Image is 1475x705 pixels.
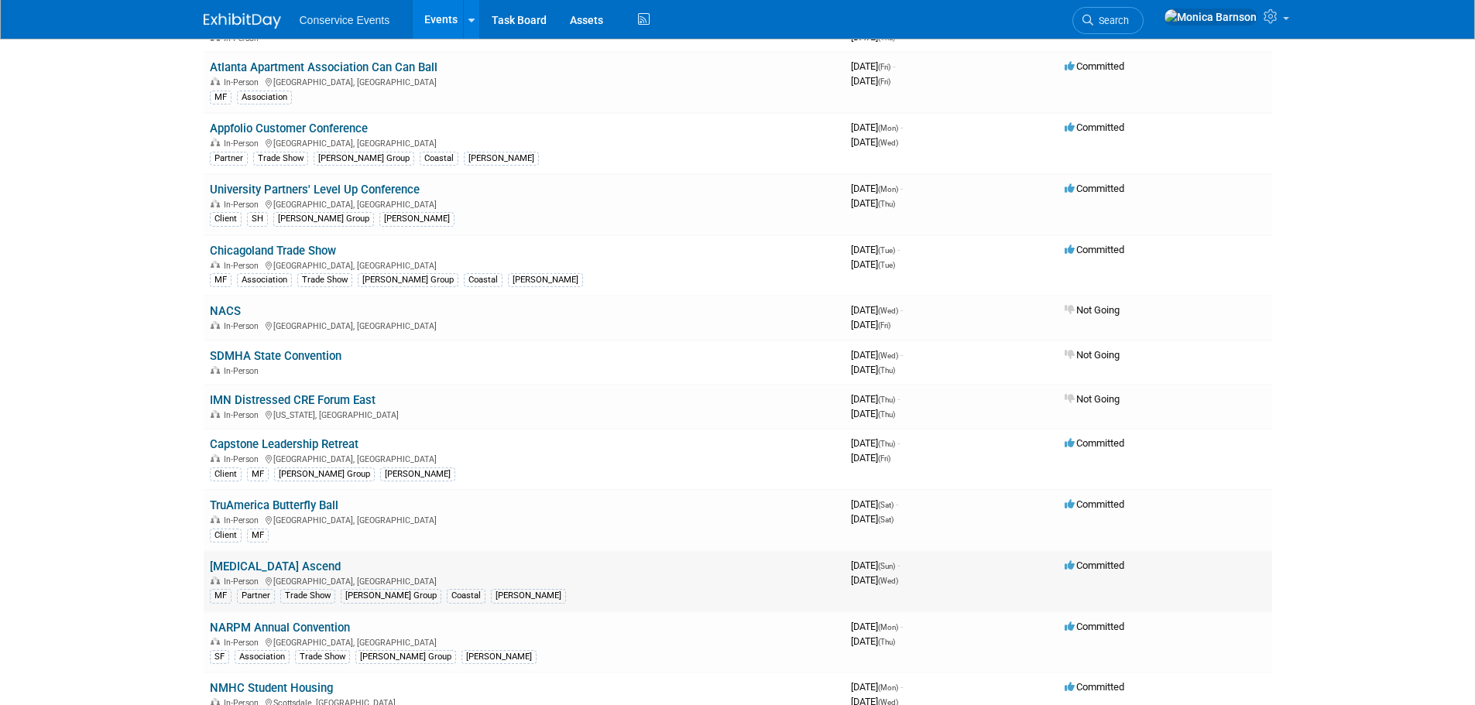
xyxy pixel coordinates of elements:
span: [DATE] [851,75,890,87]
span: - [897,560,900,571]
div: [PERSON_NAME] Group [355,650,456,664]
img: In-Person Event [211,454,220,462]
span: - [900,621,903,632]
span: (Wed) [878,306,898,315]
img: ExhibitDay [204,13,281,29]
span: - [900,121,903,133]
div: [PERSON_NAME] [379,212,455,226]
div: [GEOGRAPHIC_DATA], [GEOGRAPHIC_DATA] [210,635,839,648]
div: Association [237,273,292,287]
span: [DATE] [851,498,898,510]
div: SH [247,212,268,226]
div: [GEOGRAPHIC_DATA], [GEOGRAPHIC_DATA] [210,319,839,331]
span: [DATE] [851,452,890,464]
span: (Tue) [878,246,895,255]
span: Committed [1065,60,1124,72]
div: Coastal [464,273,503,287]
span: - [897,437,900,449]
span: Not Going [1065,349,1120,361]
img: In-Person Event [211,577,220,584]
span: Committed [1065,183,1124,194]
span: (Thu) [878,395,895,404]
span: Committed [1065,121,1124,133]
span: (Wed) [878,577,898,585]
span: In-Person [224,200,263,210]
div: [GEOGRAPHIC_DATA], [GEOGRAPHIC_DATA] [210,452,839,464]
span: (Mon) [878,683,898,692]
span: [DATE] [851,136,898,148]
span: [DATE] [851,621,903,632]
div: Coastal [420,152,458,166]
span: (Tue) [878,261,895,269]
span: In-Person [224,638,263,648]
span: In-Person [224,261,263,271]
span: (Fri) [878,77,890,86]
span: In-Person [224,139,263,149]
span: (Thu) [878,33,895,42]
span: (Wed) [878,351,898,360]
span: Conservice Events [300,14,390,26]
span: Not Going [1065,304,1120,316]
img: In-Person Event [211,200,220,207]
span: In-Person [224,366,263,376]
a: Chicagoland Trade Show [210,244,336,258]
span: (Sun) [878,562,895,570]
div: Partner [237,589,275,603]
span: [DATE] [851,681,903,693]
span: Committed [1065,621,1124,632]
span: [DATE] [851,635,895,647]
div: MF [247,467,269,481]
span: Not Going [1065,393,1120,405]
div: [PERSON_NAME] [491,589,566,603]
div: Coastal [447,589,485,603]
span: [DATE] [851,513,894,525]
a: Appfolio Customer Conference [210,121,368,135]
div: [PERSON_NAME] Group [314,152,414,166]
div: Partner [210,152,248,166]
div: Trade Show [297,273,352,287]
a: NACS [210,304,241,318]
span: - [900,183,903,194]
div: [PERSON_NAME] [508,273,583,287]
span: Search [1093,15,1129,26]
div: [US_STATE], [GEOGRAPHIC_DATA] [210,408,839,420]
div: Client [210,467,242,481]
img: In-Person Event [211,321,220,329]
span: [DATE] [851,31,895,43]
span: In-Person [224,515,263,525]
span: [DATE] [851,408,895,419]
span: [DATE] [851,349,903,361]
span: In-Person [224,33,263,43]
span: [DATE] [851,574,898,586]
span: - [893,60,895,72]
span: [DATE] [851,244,900,255]
a: NARPM Annual Convention [210,621,350,635]
span: (Wed) [878,139,898,147]
div: Client [210,212,242,226]
a: IMN Distressed CRE Forum East [210,393,376,407]
span: (Thu) [878,410,895,419]
div: MF [210,273,232,287]
span: - [900,349,903,361]
span: (Fri) [878,321,890,330]
span: [DATE] [851,197,895,209]
div: [PERSON_NAME] [464,152,539,166]
span: (Sat) [878,515,894,524]
img: In-Person Event [211,410,220,418]
span: [DATE] [851,60,895,72]
img: In-Person Event [211,515,220,523]
span: [DATE] [851,319,890,330]
a: Search [1072,7,1144,34]
div: [PERSON_NAME] Group [274,467,375,481]
span: In-Person [224,77,263,87]
div: Trade Show [253,152,308,166]
div: [PERSON_NAME] Group [358,273,458,287]
span: [DATE] [851,304,903,316]
span: (Sat) [878,501,894,509]
a: Capstone Leadership Retreat [210,437,358,451]
a: NMHC Student Housing [210,681,333,695]
img: In-Person Event [211,366,220,374]
div: [PERSON_NAME] Group [273,212,374,226]
div: [PERSON_NAME] [461,650,537,664]
span: (Thu) [878,638,895,646]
